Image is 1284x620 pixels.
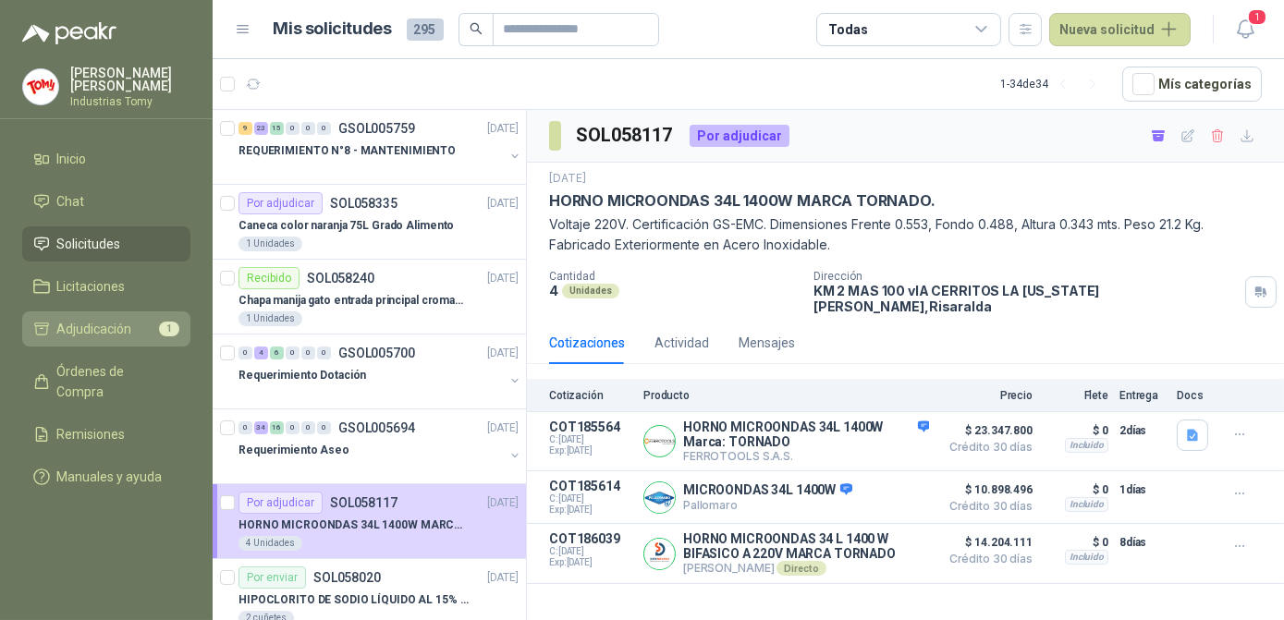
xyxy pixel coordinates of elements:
p: [DATE] [487,494,519,512]
div: 4 [254,346,268,359]
p: GSOL005694 [338,421,415,434]
span: search [470,22,483,35]
p: 2 días [1119,419,1166,442]
span: Manuales y ayuda [57,467,163,487]
p: $ 0 [1044,531,1108,553]
p: Chapa manija gato entrada principal cromado mate llave de seguridad [238,292,469,310]
div: 0 [286,122,300,135]
span: $ 23.347.800 [940,419,1033,442]
p: $ 0 [1044,479,1108,501]
p: SOL058240 [307,272,374,285]
p: COT186039 [549,531,632,546]
span: Órdenes de Compra [57,361,173,402]
div: 9 [238,122,252,135]
div: 0 [301,122,315,135]
span: Exp: [DATE] [549,557,632,568]
span: 1 [159,322,179,336]
p: [DATE] [487,345,519,362]
p: Cantidad [549,270,799,283]
div: 23 [254,122,268,135]
p: Flete [1044,389,1108,402]
div: Incluido [1065,497,1108,512]
a: 0 4 6 0 0 0 GSOL005700[DATE] Requerimiento Dotación [238,342,522,401]
div: Todas [828,19,867,40]
div: 15 [270,122,284,135]
a: Por adjudicarSOL058117[DATE] HORNO MICROONDAS 34L 1400W MARCA TORNADO.4 Unidades [213,484,526,559]
img: Company Logo [644,539,675,569]
div: 16 [270,421,284,434]
p: HORNO MICROONDAS 34L 1400W MARCA TORNADO. [238,517,469,534]
p: $ 0 [1044,419,1108,442]
p: Caneca color naranja 75L Grado Alimento [238,217,454,235]
p: SOL058020 [313,571,381,584]
div: 0 [301,346,315,359]
p: [DATE] [549,170,586,188]
p: Docs [1177,389,1214,402]
div: 0 [238,421,252,434]
div: 0 [238,346,252,359]
p: GSOL005759 [338,122,415,135]
p: Requerimiento Aseo [238,442,349,459]
p: 1 días [1119,479,1166,501]
span: $ 10.898.496 [940,479,1033,501]
p: [PERSON_NAME] [PERSON_NAME] [70,67,190,92]
div: 1 Unidades [238,237,302,251]
p: HORNO MICROONDAS 34L 1400W Marca: TORNADO [683,419,929,449]
span: Crédito 30 días [940,442,1033,453]
span: Chat [57,191,85,212]
div: Cotizaciones [549,333,625,353]
p: Entrega [1119,389,1166,402]
a: Adjudicación1 [22,311,190,346]
p: COT185614 [549,479,632,493]
span: Remisiones [57,424,126,444]
p: HIPOCLORITO DE SODIO LÍQUIDO AL 15% CONT NETO 20L [238,591,469,609]
h3: SOL058117 [576,121,675,150]
p: Producto [643,389,929,402]
span: $ 14.204.111 [940,531,1033,553]
p: SOL058117 [330,496,397,509]
img: Company Logo [644,482,675,513]
a: RecibidoSOL058240[DATE] Chapa manija gato entrada principal cromado mate llave de seguridad1 Unid... [213,260,526,334]
span: 1 [1247,8,1267,26]
span: Adjudicación [57,319,132,339]
p: [DATE] [487,195,519,213]
p: HORNO MICROONDAS 34L 1400W MARCA TORNADO. [549,191,935,211]
p: [DATE] [487,419,519,437]
p: KM 2 MAS 100 vIA CERRITOS LA [US_STATE] [PERSON_NAME] , Risaralda [813,283,1238,314]
p: COT185564 [549,419,632,434]
span: C: [DATE] [549,493,632,505]
p: Voltaje 220V. Certificación GS-EMC. Dimensiones Frente 0.553, Fondo 0.488, Altura 0.343 mts. Peso... [549,214,1262,255]
span: 295 [407,18,444,41]
p: 8 días [1119,531,1166,553]
div: 6 [270,346,284,359]
p: [PERSON_NAME] [683,561,929,576]
p: SOL058335 [330,197,397,210]
span: C: [DATE] [549,546,632,557]
a: 0 34 16 0 0 0 GSOL005694[DATE] Requerimiento Aseo [238,417,522,476]
div: Directo [777,561,825,576]
a: Manuales y ayuda [22,459,190,494]
div: 0 [286,346,300,359]
p: MICROONDAS 34L 1400W [683,482,852,499]
div: Unidades [562,284,619,298]
a: Licitaciones [22,269,190,304]
p: Cotización [549,389,632,402]
p: Pallomaro [683,498,852,512]
p: REQUERIMIENTO N°8 - MANTENIMIENTO [238,142,456,160]
a: 9 23 15 0 0 0 GSOL005759[DATE] REQUERIMIENTO N°8 - MANTENIMIENTO [238,117,522,176]
img: Company Logo [23,69,58,104]
div: Por adjudicar [238,192,323,214]
span: Licitaciones [57,276,126,297]
a: Remisiones [22,417,190,452]
p: FERROTOOLS S.A.S. [683,449,929,463]
div: Mensajes [739,333,795,353]
div: 4 Unidades [238,536,302,551]
div: 0 [317,346,331,359]
img: Company Logo [644,426,675,456]
div: 0 [317,122,331,135]
button: 1 [1229,13,1262,46]
img: Logo peakr [22,22,116,44]
p: Requerimiento Dotación [238,367,366,384]
button: Nueva solicitud [1049,13,1191,46]
p: HORNO MICROONDAS 34 L 1400 W BIFASICO A 220V MARCA TORNADO [683,531,929,561]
